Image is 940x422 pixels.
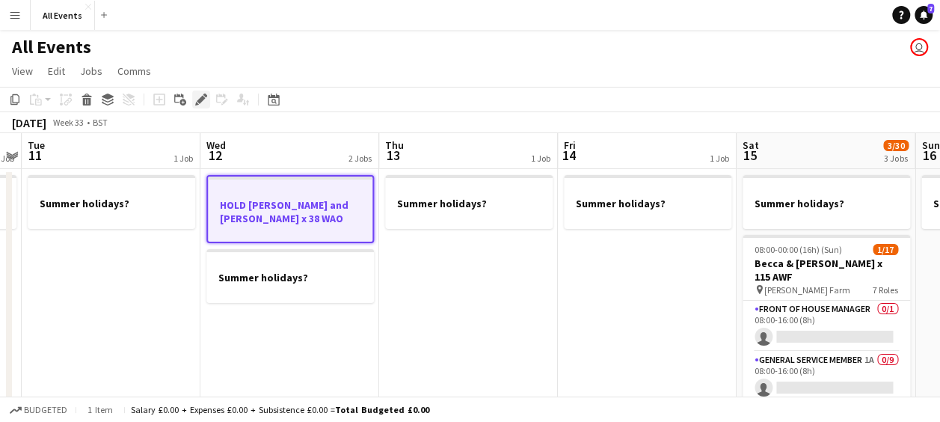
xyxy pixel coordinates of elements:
button: Budgeted [7,402,70,418]
span: 7 [927,4,934,13]
a: Jobs [74,61,108,81]
span: Fri [564,138,576,152]
span: 08:00-00:00 (16h) (Sun) [755,244,842,255]
div: 3 Jobs [884,153,908,164]
h3: HOLD [PERSON_NAME] and [PERSON_NAME] x 38 WAO [208,198,372,225]
a: Edit [42,61,71,81]
h3: Summer holidays? [28,197,195,210]
h3: Summer holidays? [385,197,553,210]
div: Salary £0.00 + Expenses £0.00 + Subsistence £0.00 = [131,404,429,415]
span: Wed [206,138,226,152]
a: 7 [915,6,933,24]
h1: All Events [12,36,91,58]
span: 3/30 [883,140,909,151]
app-job-card: HOLD [PERSON_NAME] and [PERSON_NAME] x 38 WAO [206,175,374,243]
span: 7 Roles [873,284,898,296]
div: [DATE] [12,115,46,130]
span: View [12,64,33,78]
span: Week 33 [49,117,87,128]
div: 1 Job [531,153,550,164]
app-job-card: Summer holidays? [206,249,374,303]
app-card-role: Front of House Manager0/108:00-16:00 (8h) [743,301,910,352]
h3: Summer holidays? [743,197,910,210]
div: 1 Job [710,153,729,164]
app-user-avatar: Lucy Hinks [910,38,928,56]
a: View [6,61,39,81]
span: 1 item [82,404,118,415]
span: 14 [562,147,576,164]
span: Edit [48,64,65,78]
app-job-card: Summer holidays? [743,175,910,229]
h3: Summer holidays? [564,197,731,210]
button: All Events [31,1,95,30]
h3: Becca & [PERSON_NAME] x 115 AWF [743,257,910,284]
div: BST [93,117,108,128]
app-job-card: Summer holidays? [564,175,731,229]
h3: Summer holidays? [206,271,374,284]
div: 2 Jobs [348,153,372,164]
span: Budgeted [24,405,67,415]
span: Sat [743,138,759,152]
span: 15 [740,147,759,164]
app-job-card: Summer holidays? [28,175,195,229]
span: 11 [25,147,45,164]
span: 1/17 [873,244,898,255]
span: Tue [28,138,45,152]
app-job-card: Summer holidays? [385,175,553,229]
span: Sun [921,138,939,152]
span: 13 [383,147,404,164]
span: 16 [919,147,939,164]
span: Total Budgeted £0.00 [335,404,429,415]
span: Jobs [80,64,102,78]
span: [PERSON_NAME] Farm [764,284,850,296]
span: 12 [204,147,226,164]
div: 1 Job [173,153,193,164]
span: Thu [385,138,404,152]
span: Comms [117,64,151,78]
a: Comms [111,61,157,81]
